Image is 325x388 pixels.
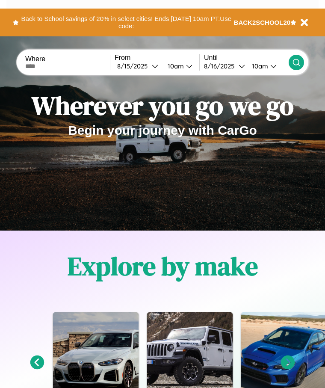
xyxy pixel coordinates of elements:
label: Until [204,54,289,62]
button: 10am [161,62,199,71]
button: 8/15/2025 [115,62,161,71]
b: BACK2SCHOOL20 [234,19,291,26]
h1: Explore by make [68,249,258,284]
div: 8 / 15 / 2025 [117,62,152,70]
button: 10am [245,62,289,71]
button: Back to School savings of 20% in select cities! Ends [DATE] 10am PT.Use code: [19,13,234,32]
div: 10am [163,62,186,70]
div: 10am [248,62,270,70]
label: From [115,54,199,62]
label: Where [25,55,110,63]
div: 8 / 16 / 2025 [204,62,239,70]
